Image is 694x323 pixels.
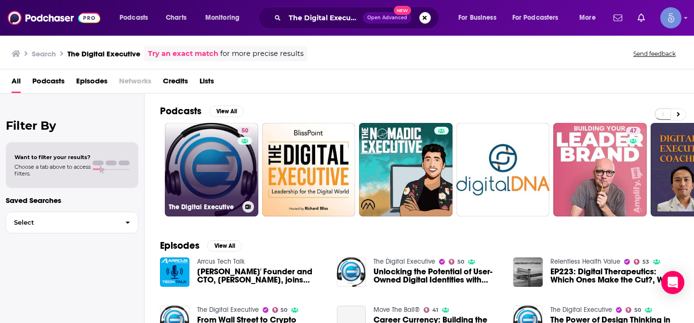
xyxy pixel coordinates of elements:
[630,126,637,136] span: 47
[458,11,496,25] span: For Business
[660,7,681,28] img: User Profile
[220,48,304,59] span: for more precise results
[6,219,118,226] span: Select
[197,268,325,284] a: Arrcus' Founder and CTO, Keyur Patel, joins Coruzant Technologies for the Digital Executive podcast
[285,10,363,26] input: Search podcasts, credits, & more...
[661,271,684,294] div: Open Intercom Messenger
[6,212,138,233] button: Select
[457,260,464,264] span: 50
[8,9,100,27] img: Podchaser - Follow, Share and Rate Podcasts
[550,306,612,314] a: The Digital Executive
[241,126,248,136] span: 50
[113,10,160,26] button: open menu
[337,257,366,287] img: Unlocking the Potential of User-Owned Digital Identities with Executive Sandy Carter | Ep 870
[630,50,679,58] button: Send feedback
[6,196,138,205] p: Saved Searches
[200,73,214,93] a: Lists
[610,10,626,26] a: Show notifications dropdown
[160,240,242,252] a: EpisodesView All
[374,306,420,314] a: Move The Ball®
[367,15,407,20] span: Open Advanced
[626,307,641,313] a: 50
[209,106,244,117] button: View All
[160,257,189,287] img: Arrcus' Founder and CTO, Keyur Patel, joins Coruzant Technologies for the Digital Executive podcast
[6,119,138,133] h2: Filter By
[160,240,200,252] h2: Episodes
[267,7,448,29] div: Search podcasts, credits, & more...
[272,307,288,313] a: 50
[550,257,620,266] a: Relentless Health Value
[169,203,239,211] h3: The Digital Executive
[14,154,91,161] span: Want to filter your results?
[148,48,218,59] a: Try an exact match
[119,73,151,93] span: Networks
[160,10,192,26] a: Charts
[449,259,464,265] a: 50
[634,259,649,265] a: 53
[573,10,608,26] button: open menu
[432,308,438,312] span: 41
[160,105,244,117] a: PodcastsView All
[374,268,502,284] span: Unlocking the Potential of User-Owned Digital Identities with Executive [PERSON_NAME] | Ep 870
[197,306,259,314] a: The Digital Executive
[374,268,502,284] a: Unlocking the Potential of User-Owned Digital Identities with Executive Sandy Carter | Ep 870
[513,257,543,287] img: EP223: Digital Therapeutics: Which Ones Make the Cut?, With Megan Coder, Executive Director of th...
[660,7,681,28] button: Show profile menu
[363,12,412,24] button: Open AdvancedNew
[166,11,187,25] span: Charts
[163,73,188,93] a: Credits
[660,7,681,28] span: Logged in as Spiral5-G1
[12,73,21,93] a: All
[512,11,559,25] span: For Podcasters
[67,49,140,58] h3: The Digital Executive
[280,308,287,312] span: 50
[634,10,649,26] a: Show notifications dropdown
[642,260,649,264] span: 53
[550,268,679,284] span: EP223: Digital Therapeutics: Which Ones Make the Cut?, With [PERSON_NAME], Executive Director of ...
[197,268,325,284] span: [PERSON_NAME]' Founder and CTO, [PERSON_NAME], joins Coruzant Technologies for the Digital Execut...
[579,11,596,25] span: More
[32,49,56,58] h3: Search
[199,10,252,26] button: open menu
[197,257,245,266] a: Arrcus Tech Talk
[394,6,411,15] span: New
[238,127,252,135] a: 50
[424,307,438,313] a: 41
[550,268,679,284] a: EP223: Digital Therapeutics: Which Ones Make the Cut?, With Megan Coder, Executive Director of th...
[553,123,647,216] a: 47
[120,11,148,25] span: Podcasts
[452,10,508,26] button: open menu
[76,73,107,93] a: Episodes
[32,73,65,93] a: Podcasts
[374,257,435,266] a: The Digital Executive
[205,11,240,25] span: Monitoring
[165,123,258,216] a: 50The Digital Executive
[626,127,641,135] a: 47
[207,240,242,252] button: View All
[14,163,91,177] span: Choose a tab above to access filters.
[160,105,201,117] h2: Podcasts
[634,308,641,312] span: 50
[506,10,573,26] button: open menu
